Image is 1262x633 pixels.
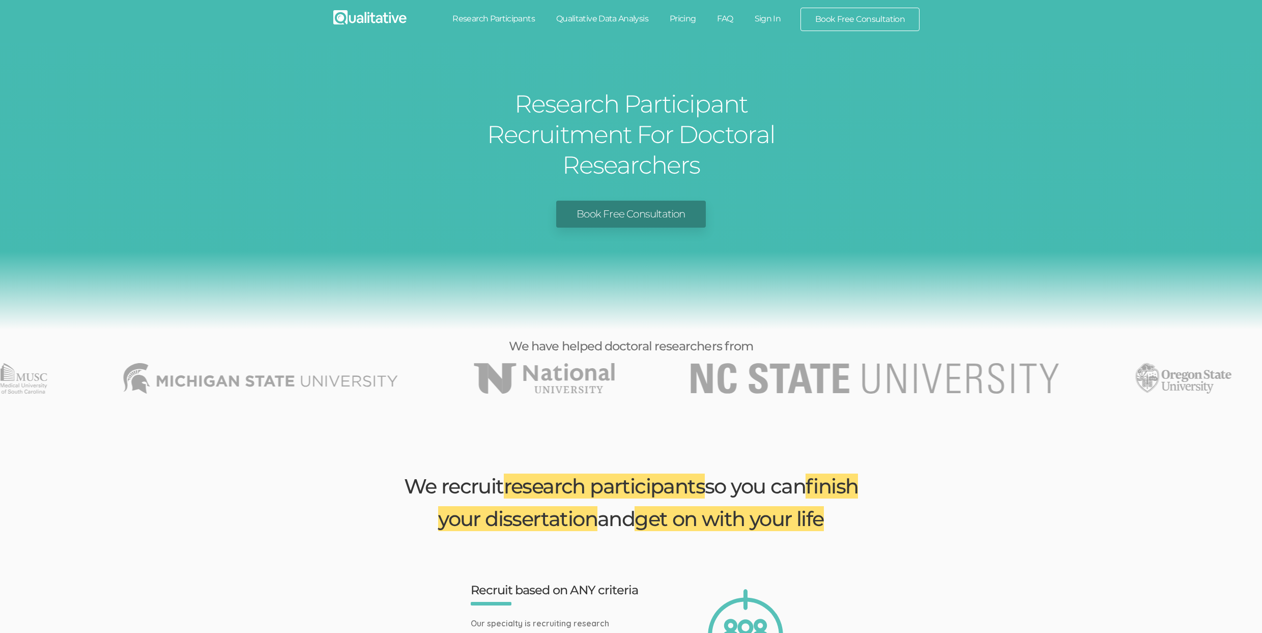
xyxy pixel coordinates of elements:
h3: Recruit based on ANY criteria [471,584,649,597]
img: Oregon State University [1136,363,1231,394]
a: Qualitative Data Analysis [546,8,659,30]
img: Michigan State University [124,363,398,394]
img: Qualitative [333,10,407,24]
span: get on with your life [635,506,823,531]
li: 23 of 49 [474,363,615,394]
a: Book Free Consultation [801,8,919,31]
h1: Research Participant Recruitment For Doctoral Researchers [440,89,822,180]
a: Sign In [744,8,792,30]
span: finish your dissertation [438,474,858,531]
a: Research Participants [442,8,546,30]
h3: We have helped doctoral researchers from [387,340,875,353]
a: Pricing [659,8,707,30]
span: research participants [504,474,705,499]
img: National University [474,363,615,394]
a: FAQ [706,8,743,30]
h2: We recruit so you can and [394,470,868,535]
li: 25 of 49 [1136,363,1231,394]
li: 22 of 49 [124,363,398,394]
a: Book Free Consultation [556,201,705,228]
img: Medical University of South Carolina [1,363,47,394]
li: 24 of 49 [691,363,1059,394]
img: North Carolina State University [691,363,1059,394]
li: 21 of 49 [1,363,47,394]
